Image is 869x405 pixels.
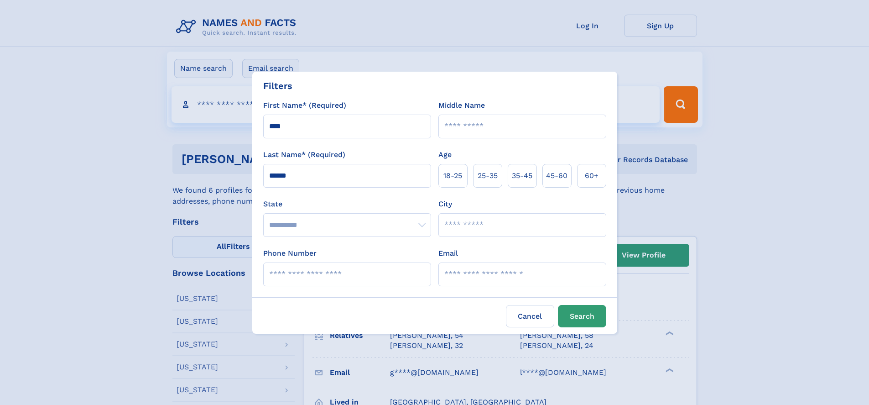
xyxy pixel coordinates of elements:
span: 45‑60 [546,170,567,181]
label: City [438,199,452,210]
label: Middle Name [438,100,485,111]
label: State [263,199,431,210]
label: Cancel [506,305,554,327]
button: Search [558,305,606,327]
span: 60+ [585,170,598,181]
span: 18‑25 [443,170,462,181]
label: Phone Number [263,248,317,259]
label: First Name* (Required) [263,100,346,111]
div: Filters [263,79,292,93]
span: 25‑35 [478,170,498,181]
span: 35‑45 [512,170,532,181]
label: Age [438,149,452,160]
label: Email [438,248,458,259]
label: Last Name* (Required) [263,149,345,160]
